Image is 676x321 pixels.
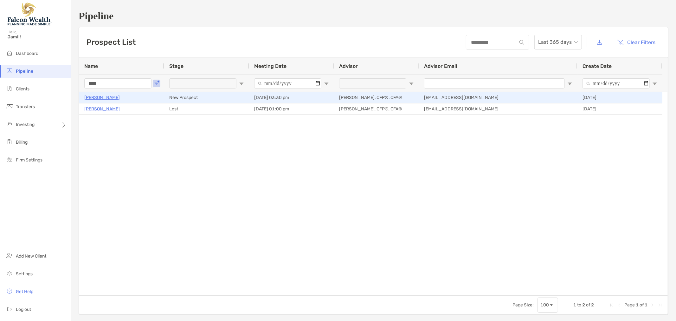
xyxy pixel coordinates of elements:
div: Last Page [658,303,663,308]
div: [DATE] [577,92,662,103]
span: 1 [645,302,647,308]
button: Open Filter Menu [652,81,657,86]
span: 2 [591,302,594,308]
h1: Pipeline [79,10,668,22]
input: Name Filter Input [84,78,151,88]
img: dashboard icon [6,49,13,57]
span: Meeting Date [254,63,286,69]
button: Open Filter Menu [409,81,414,86]
span: Stage [169,63,183,69]
span: Jamil! [8,34,67,40]
span: Billing [16,140,28,145]
img: pipeline icon [6,67,13,75]
input: Advisor Email Filter Input [424,78,565,88]
span: 1 [636,302,639,308]
div: [DATE] 03:30 pm [249,92,334,103]
button: Open Filter Menu [154,81,159,86]
span: Dashboard [16,51,38,56]
img: settings icon [6,270,13,277]
div: [DATE] 01:00 pm [249,103,334,115]
span: Add New Client [16,253,46,259]
span: Get Help [16,289,33,294]
img: billing icon [6,138,13,146]
input: Create Date Filter Input [583,78,650,88]
div: Next Page [650,303,655,308]
button: Open Filter Menu [324,81,329,86]
span: Firm Settings [16,157,42,163]
img: clients icon [6,85,13,92]
span: Log out [16,307,31,312]
div: First Page [609,303,614,308]
img: investing icon [6,120,13,128]
button: Open Filter Menu [239,81,244,86]
span: 2 [582,302,585,308]
div: [EMAIL_ADDRESS][DOMAIN_NAME] [419,103,577,115]
img: get-help icon [6,287,13,295]
div: Lost [164,103,249,115]
span: Last 365 days [538,35,578,49]
span: of [586,302,590,308]
img: logout icon [6,305,13,313]
span: 1 [573,302,576,308]
span: Clients [16,86,29,92]
img: input icon [519,40,524,45]
span: Name [84,63,98,69]
a: [PERSON_NAME] [84,94,120,102]
span: to [577,302,581,308]
img: firm-settings icon [6,156,13,163]
img: Falcon Wealth Planning Logo [8,3,52,25]
h3: Prospect List [87,38,136,47]
span: Page [624,302,635,308]
span: of [640,302,644,308]
div: [PERSON_NAME], CFP®, CFA® [334,92,419,103]
span: Advisor [339,63,358,69]
div: [PERSON_NAME], CFP®, CFA® [334,103,419,115]
button: Clear Filters [612,35,660,49]
div: Page Size [538,298,558,313]
div: Previous Page [617,303,622,308]
a: [PERSON_NAME] [84,105,120,113]
span: Transfers [16,104,35,109]
div: 100 [540,302,549,308]
span: Create Date [583,63,612,69]
button: Open Filter Menu [567,81,572,86]
div: [EMAIL_ADDRESS][DOMAIN_NAME] [419,92,577,103]
div: Page Size: [512,302,534,308]
div: New Prospect [164,92,249,103]
span: Investing [16,122,35,127]
span: Pipeline [16,69,33,74]
div: [DATE] [577,103,662,115]
span: Advisor Email [424,63,457,69]
input: Meeting Date Filter Input [254,78,321,88]
img: add_new_client icon [6,252,13,259]
span: Settings [16,271,33,277]
img: transfers icon [6,102,13,110]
